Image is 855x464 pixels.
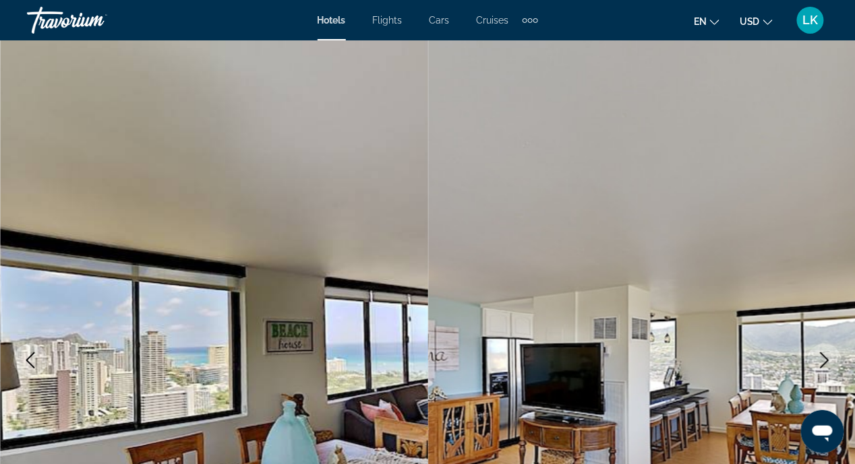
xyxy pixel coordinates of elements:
[793,6,828,34] button: User Menu
[523,9,538,31] button: Extra navigation items
[318,15,346,26] a: Hotels
[373,15,403,26] a: Flights
[27,3,162,38] a: Travorium
[803,13,819,27] span: LK
[430,15,450,26] a: Cars
[13,343,47,377] button: Previous image
[477,15,509,26] a: Cruises
[694,11,719,31] button: Change language
[801,410,844,453] iframe: Button to launch messaging window
[808,343,842,377] button: Next image
[740,16,760,27] span: USD
[694,16,707,27] span: en
[740,11,773,31] button: Change currency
